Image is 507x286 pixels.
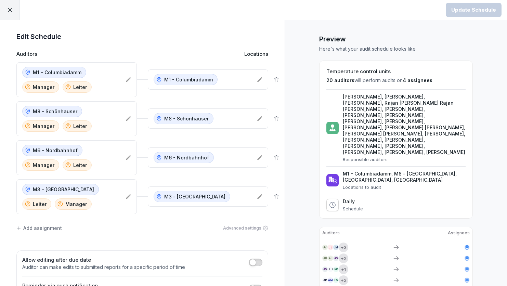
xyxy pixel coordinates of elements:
span: 4 assignees [403,77,432,83]
p: Daily [343,198,363,205]
div: AS [322,266,328,272]
p: [PERSON_NAME], [PERSON_NAME], [PERSON_NAME], Rajan [PERSON_NAME] Rajan [PERSON_NAME], [PERSON_NAM... [343,94,466,155]
div: JS [328,245,333,250]
p: M1 - Columbiadamm, M8 - [GEOGRAPHIC_DATA], [GEOGRAPHIC_DATA], [GEOGRAPHIC_DATA] [343,171,466,183]
p: M6 - Nordbahnhof [164,154,209,161]
h1: Preview [319,34,473,44]
p: Leiter [73,161,87,169]
div: + 2 [339,253,348,263]
p: M6 - Nordbahnhof [33,147,78,154]
h2: Allow editing after due date [22,256,185,264]
div: KD [328,266,333,272]
p: Leiter [73,83,87,91]
div: RR [333,266,339,272]
div: AM [328,277,333,283]
div: JM [333,245,339,250]
p: Leiter [73,122,87,130]
div: DS [333,277,339,283]
div: + 2 [339,275,348,285]
div: Update Schedule [451,6,496,14]
button: Update Schedule [446,3,502,17]
p: Auditors [16,50,37,58]
div: + 3 [339,243,348,252]
div: Add assignment [16,224,62,232]
span: 20 auditors [326,77,354,83]
div: AV [322,245,328,250]
h1: Edit Schedule [16,31,268,42]
div: + 1 [339,264,348,274]
p: M1 - Columbiadamm [164,76,213,83]
p: M8 - Schönhauser [33,108,77,115]
p: M8 - Schönhauser [164,115,209,122]
div: AB [328,256,333,261]
h2: Temperature control units [326,68,466,76]
p: Auditor can make edits to submitted reports for a specific period of time [22,264,185,271]
p: will perform audits on [326,77,466,84]
p: Manager [33,161,54,169]
div: AB [322,256,328,261]
p: Responsible auditors [343,157,466,162]
div: AS [333,256,339,261]
p: Leiter [33,200,47,208]
p: M3 - [GEOGRAPHIC_DATA] [164,193,225,200]
p: Locations [244,50,268,58]
p: M1 - Columbiadamm [33,69,81,76]
p: Locations to audit [343,184,466,190]
p: M3 - [GEOGRAPHIC_DATA] [33,186,94,193]
p: Manager [65,200,87,208]
p: Here's what your audit schedule looks like [319,45,473,52]
div: Advanced settings [223,225,268,231]
p: Manager [33,83,54,91]
div: AP [322,277,328,283]
p: Manager [33,122,54,130]
p: Auditors [322,230,340,236]
p: Assignees [448,230,470,236]
p: Schedule [343,206,363,211]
